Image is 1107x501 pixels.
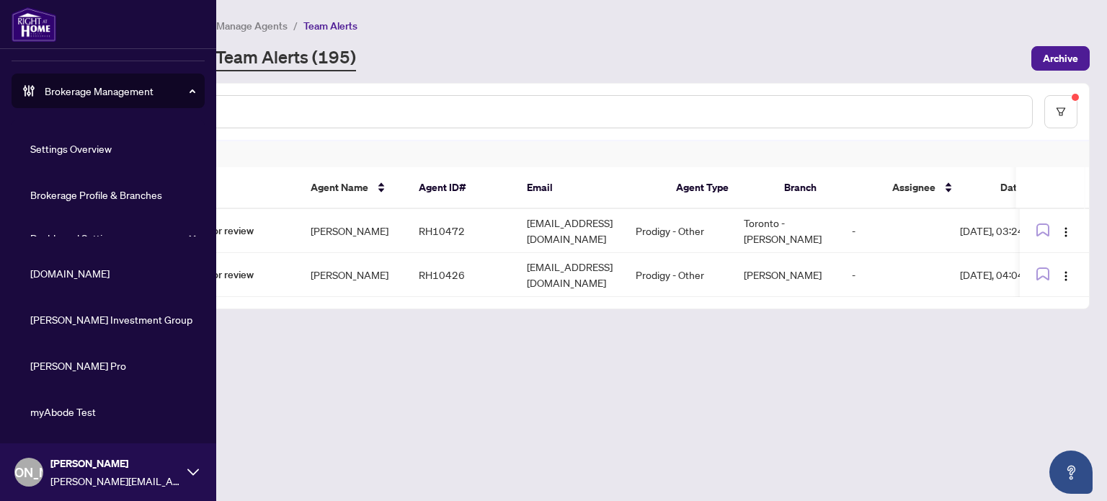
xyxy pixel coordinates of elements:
a: Brokerage Profile & Branches [30,188,162,201]
button: Open asap [1049,451,1093,494]
td: [EMAIL_ADDRESS][DOMAIN_NAME] [515,253,624,297]
td: RH10472 [407,209,515,253]
span: [PERSON_NAME] [50,456,180,471]
span: [PERSON_NAME][EMAIL_ADDRESS][DOMAIN_NAME] [50,473,180,489]
td: [DATE], 04:04pm [948,253,1078,297]
th: Agent ID# [407,167,515,209]
span: Archive [1043,47,1078,70]
li: / [293,17,298,34]
th: Assignee [881,167,989,209]
td: Prodigy - Other [624,209,732,253]
span: myAbode Test [30,404,195,420]
button: Logo [1054,219,1077,242]
span: [PERSON_NAME] Investment Group [30,311,195,327]
td: [DATE], 03:24pm [948,209,1078,253]
span: Date Added [1000,179,1055,195]
span: Assignee [892,179,935,195]
img: Logo [1060,226,1072,238]
span: [PERSON_NAME] Pro [30,358,195,373]
td: [PERSON_NAME] [299,253,407,297]
button: Archive [1031,46,1090,71]
td: - [840,209,948,253]
span: Agent Name [311,179,368,195]
img: logo [12,7,56,42]
td: [EMAIL_ADDRESS][DOMAIN_NAME] [515,209,624,253]
span: filter [1056,107,1066,117]
a: Team Alerts (195) [215,45,356,71]
img: Logo [1060,270,1072,282]
th: Email [515,167,664,209]
td: Prodigy - Other [624,253,732,297]
button: Logo [1054,263,1077,286]
td: [PERSON_NAME] [299,209,407,253]
span: [DOMAIN_NAME] [30,265,195,281]
div: 2 of Items [76,140,1089,167]
a: Settings Overview [30,142,112,155]
button: filter [1044,95,1077,128]
span: Brokerage Management [45,83,195,99]
th: Branch [773,167,881,209]
th: Agent Type [664,167,773,209]
td: - [840,253,948,297]
td: Toronto - [PERSON_NAME] [732,209,840,253]
td: RH10426 [407,253,515,297]
span: Team Alerts [303,19,357,32]
td: [PERSON_NAME] [732,253,840,297]
th: Agent Name [299,167,407,209]
a: Dashboard Settings [30,231,119,244]
span: Manage Agents [216,19,288,32]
